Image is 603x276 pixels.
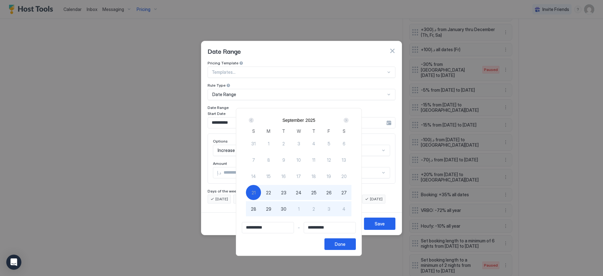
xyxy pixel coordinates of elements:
button: 29 [261,201,276,216]
span: F [328,128,330,134]
button: 25 [306,185,321,200]
button: Done [324,238,356,250]
button: 27 [336,185,351,200]
span: 16 [281,173,286,180]
button: 17 [291,169,306,184]
button: 6 [336,136,351,151]
button: 22 [261,185,276,200]
span: 14 [251,173,256,180]
button: 9 [276,152,291,167]
button: 20 [336,169,351,184]
span: 11 [312,157,315,163]
button: 3 [321,201,336,216]
span: 1 [298,206,300,212]
input: Input Field [242,222,294,233]
span: 2 [312,206,315,212]
span: 27 [341,189,347,196]
span: 3 [297,140,300,147]
button: 26 [321,185,336,200]
span: 31 [251,140,256,147]
span: 2 [282,140,285,147]
button: 2 [276,136,291,151]
button: 18 [306,169,321,184]
button: Next [341,116,350,124]
input: Input Field [304,222,356,233]
button: 8 [261,152,276,167]
span: W [297,128,301,134]
button: 31 [246,136,261,151]
button: 19 [321,169,336,184]
button: 16 [276,169,291,184]
button: 2 [306,201,321,216]
span: 9 [282,157,285,163]
button: Prev [247,116,256,124]
span: S [343,128,345,134]
span: 28 [251,206,256,212]
span: 15 [266,173,271,180]
span: 19 [327,173,331,180]
button: 1 [291,201,306,216]
span: 6 [343,140,345,147]
span: 26 [326,189,332,196]
span: 21 [252,189,256,196]
span: T [282,128,285,134]
span: 22 [266,189,271,196]
button: 2025 [306,118,315,123]
button: 23 [276,185,291,200]
div: Done [335,241,345,247]
span: 5 [328,140,330,147]
button: 11 [306,152,321,167]
span: M [267,128,270,134]
span: 12 [327,157,331,163]
span: 17 [296,173,301,180]
button: 1 [261,136,276,151]
button: 10 [291,152,306,167]
span: 4 [312,140,315,147]
button: 13 [336,152,351,167]
span: 3 [328,206,330,212]
span: 23 [281,189,286,196]
button: 5 [321,136,336,151]
span: T [312,128,315,134]
div: Open Intercom Messenger [6,255,21,270]
button: September [282,118,304,123]
button: 14 [246,169,261,184]
button: 7 [246,152,261,167]
button: 30 [276,201,291,216]
span: - [298,225,300,230]
span: 18 [312,173,316,180]
button: 4 [306,136,321,151]
span: 8 [267,157,270,163]
button: 24 [291,185,306,200]
span: 1 [268,140,269,147]
button: 4 [336,201,351,216]
button: 3 [291,136,306,151]
span: 4 [342,206,345,212]
button: 28 [246,201,261,216]
span: 13 [342,157,346,163]
span: 29 [266,206,271,212]
span: 20 [341,173,347,180]
span: 7 [252,157,255,163]
span: 30 [281,206,286,212]
span: 10 [296,157,301,163]
button: 12 [321,152,336,167]
span: 25 [311,189,317,196]
button: 21 [246,185,261,200]
span: S [252,128,255,134]
button: 15 [261,169,276,184]
span: 24 [296,189,301,196]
